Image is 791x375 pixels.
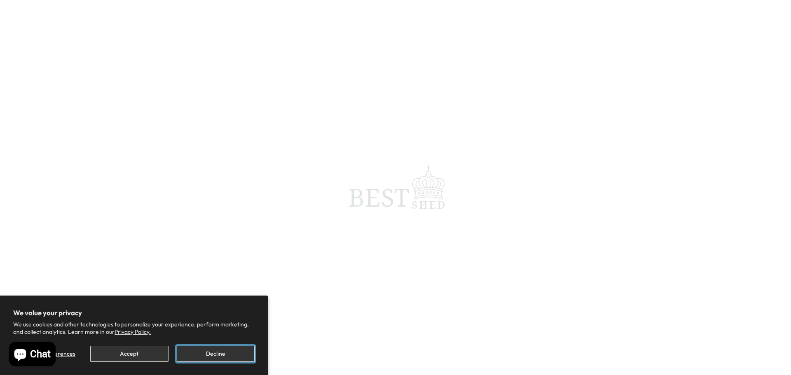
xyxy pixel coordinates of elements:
[90,346,168,362] button: Accept
[177,346,255,362] button: Decline
[115,328,151,335] a: Privacy Policy.
[13,321,255,335] p: We use cookies and other technologies to personalize your experience, perform marketing, and coll...
[13,309,255,317] h2: We value your privacy
[7,342,58,368] inbox-online-store-chat: Shopify online store chat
